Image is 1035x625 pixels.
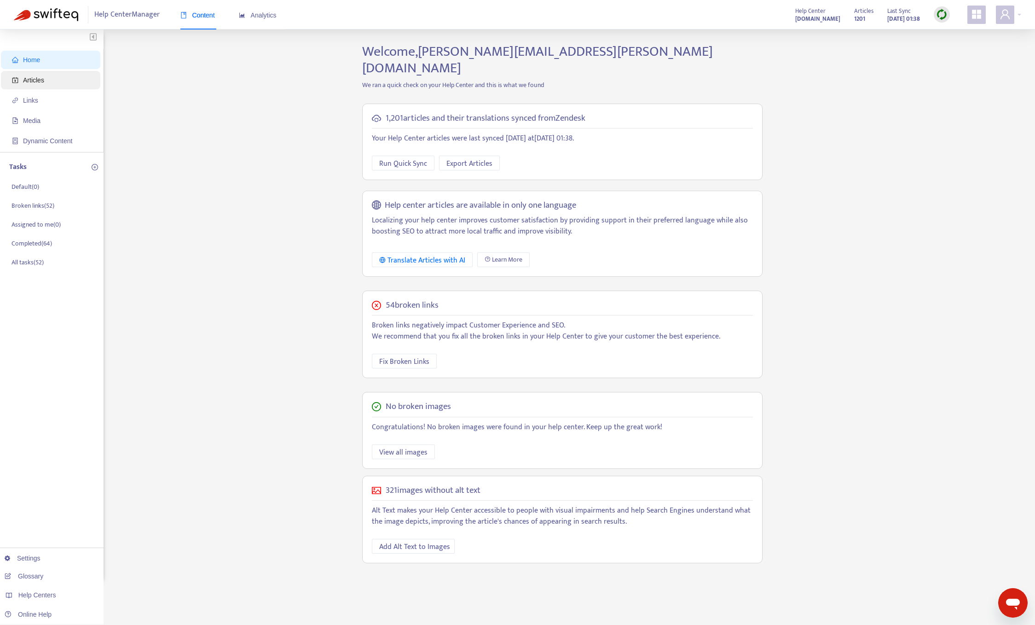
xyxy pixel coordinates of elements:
[379,356,429,368] span: Fix Broken Links
[12,97,18,104] span: link
[23,117,40,124] span: Media
[446,158,492,169] span: Export Articles
[492,255,522,265] span: Learn More
[386,402,451,412] h5: No broken images
[372,301,381,310] span: close-circle
[372,505,753,527] p: Alt Text makes your Help Center accessible to people with visual impairments and help Search Engi...
[372,252,473,267] button: Translate Articles with AI
[372,402,381,411] span: check-circle
[5,572,43,580] a: Glossary
[372,444,435,459] button: View all images
[795,13,840,24] a: [DOMAIN_NAME]
[23,56,40,64] span: Home
[372,114,381,123] span: cloud-sync
[854,6,873,16] span: Articles
[12,117,18,124] span: file-image
[355,80,769,90] p: We ran a quick check on your Help Center and this is what we found
[5,611,52,618] a: Online Help
[971,9,982,20] span: appstore
[92,164,98,170] span: plus-circle
[180,12,215,19] span: Content
[12,239,52,248] p: Completed ( 64 )
[795,6,826,16] span: Help Center
[14,8,78,21] img: Swifteq
[372,156,434,170] button: Run Quick Sync
[12,220,61,229] p: Assigned to me ( 0 )
[439,156,500,170] button: Export Articles
[239,12,277,19] span: Analytics
[12,77,18,83] span: account-book
[386,113,585,124] h5: 1,201 articles and their translations synced from Zendesk
[94,6,160,23] span: Help Center Manager
[239,12,245,18] span: area-chart
[887,14,920,24] strong: [DATE] 01:38
[9,162,27,173] p: Tasks
[180,12,187,18] span: book
[362,40,713,80] span: Welcome, [PERSON_NAME][EMAIL_ADDRESS][PERSON_NAME][DOMAIN_NAME]
[372,320,753,342] p: Broken links negatively impact Customer Experience and SEO. We recommend that you fix all the bro...
[12,57,18,63] span: home
[12,138,18,144] span: container
[5,555,40,562] a: Settings
[12,257,44,267] p: All tasks ( 52 )
[386,300,439,311] h5: 54 broken links
[386,485,480,496] h5: 321 images without alt text
[23,137,72,145] span: Dynamic Content
[23,97,38,104] span: Links
[379,447,428,458] span: View all images
[23,76,44,84] span: Articles
[379,541,450,553] span: Add Alt Text to Images
[385,200,576,211] h5: Help center articles are available in only one language
[372,215,753,237] p: Localizing your help center improves customer satisfaction by providing support in their preferre...
[372,133,753,144] p: Your Help Center articles were last synced [DATE] at [DATE] 01:38 .
[477,252,530,267] a: Learn More
[936,9,948,20] img: sync.dc5367851b00ba804db3.png
[795,14,840,24] strong: [DOMAIN_NAME]
[1000,9,1011,20] span: user
[372,486,381,495] span: picture
[372,200,381,211] span: global
[887,6,911,16] span: Last Sync
[854,14,865,24] strong: 1201
[12,182,39,192] p: Default ( 0 )
[372,422,753,433] p: Congratulations! No broken images were found in your help center. Keep up the great work!
[372,539,455,554] button: Add Alt Text to Images
[372,354,437,368] button: Fix Broken Links
[18,591,56,599] span: Help Centers
[12,201,54,210] p: Broken links ( 52 )
[379,255,465,266] div: Translate Articles with AI
[379,158,427,169] span: Run Quick Sync
[998,588,1028,618] iframe: Button to launch messaging window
